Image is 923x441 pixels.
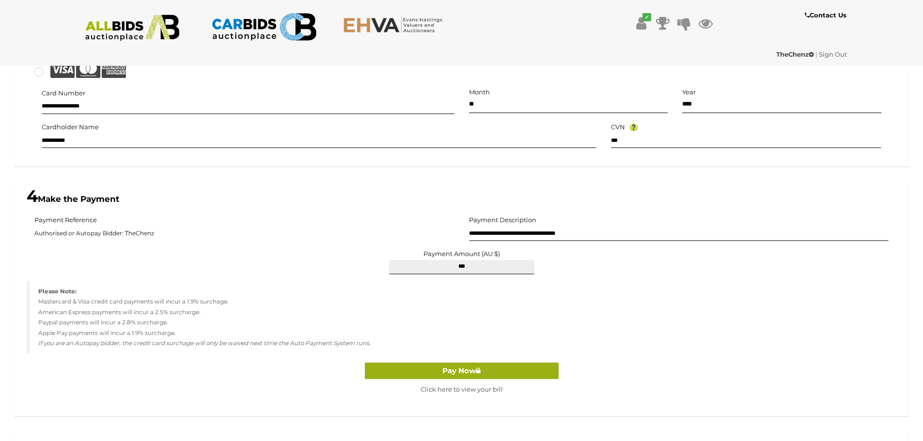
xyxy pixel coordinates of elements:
i: ✔ [642,13,651,21]
a: Sign Out [819,50,847,58]
h5: Payment Reference [34,216,97,223]
h5: Card Number [42,90,85,96]
img: ALLBIDS.com.au [80,15,185,41]
span: Authorised or Autopay Bidder: TheChenz [34,227,454,241]
a: ✔ [634,15,649,32]
h5: CVN [611,123,625,130]
img: CARBIDS.com.au [211,10,316,44]
a: TheChenz [776,50,815,58]
strong: Please Note: [38,288,77,295]
em: If you are an Autopay bidder, the credit card surchage will only be waived next time the Auto Pay... [38,339,371,347]
strong: TheChenz [776,50,814,58]
label: Payment Amount (AU $) [423,250,500,257]
a: Contact Us [805,10,849,21]
blockquote: Mastercard & Visa credit card payments will incur a 1.9% surchage. American Express payments will... [27,282,896,353]
img: EHVA.com.au [343,17,448,33]
h5: Year [682,89,881,95]
h5: Payment Description [469,216,536,223]
b: Contact Us [805,11,846,19]
b: Make the Payment [27,194,119,204]
button: Pay Now [365,363,559,380]
h5: Month [469,89,668,95]
a: Click here to view your bill [421,385,503,393]
span: 4 [27,186,38,206]
img: Help [629,123,638,131]
h5: Cardholder Name [42,123,99,130]
span: | [815,50,817,58]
